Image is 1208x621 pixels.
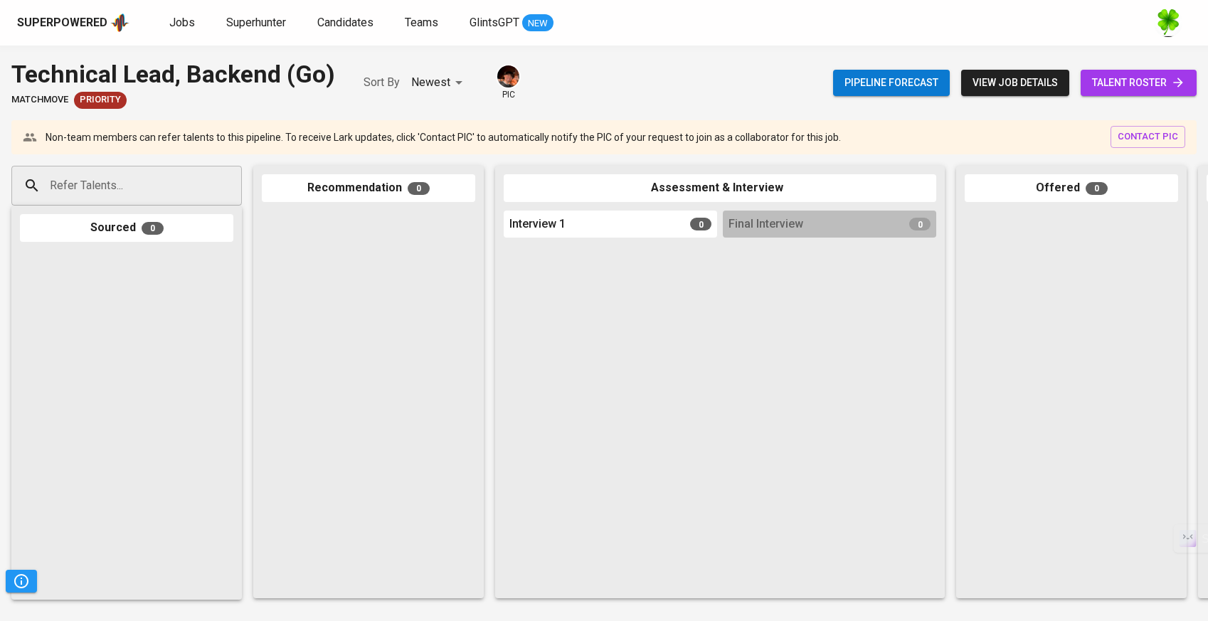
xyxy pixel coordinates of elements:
[20,214,233,242] div: Sourced
[844,74,938,92] span: Pipeline forecast
[408,182,430,195] span: 0
[364,74,400,91] p: Sort By
[1111,126,1185,148] button: contact pic
[17,15,107,31] div: Superpowered
[1154,9,1182,37] img: f9493b8c-82b8-4f41-8722-f5d69bb1b761.jpg
[46,130,841,144] p: Non-team members can refer talents to this pipeline. To receive Lark updates, click 'Contact PIC'...
[169,14,198,32] a: Jobs
[1081,70,1197,96] a: talent roster
[411,70,467,96] div: Newest
[1092,74,1185,92] span: talent roster
[317,14,376,32] a: Candidates
[11,57,335,92] div: Technical Lead, Backend (Go)
[226,14,289,32] a: Superhunter
[317,16,373,29] span: Candidates
[110,12,129,33] img: app logo
[509,216,566,233] span: Interview 1
[470,14,553,32] a: GlintsGPT NEW
[690,218,711,230] span: 0
[11,93,68,107] span: MatchMove
[961,70,1069,96] button: view job details
[74,93,127,107] span: Priority
[405,16,438,29] span: Teams
[226,16,286,29] span: Superhunter
[17,12,129,33] a: Superpoweredapp logo
[497,65,519,87] img: diemas@glints.com
[6,570,37,593] button: Pipeline Triggers
[504,174,936,202] div: Assessment & Interview
[909,218,931,230] span: 0
[965,174,1178,202] div: Offered
[234,184,237,187] button: Open
[496,64,521,101] div: pic
[262,174,475,202] div: Recommendation
[973,74,1058,92] span: view job details
[142,222,164,235] span: 0
[405,14,441,32] a: Teams
[522,16,553,31] span: NEW
[411,74,450,91] p: Newest
[470,16,519,29] span: GlintsGPT
[833,70,950,96] button: Pipeline forecast
[169,16,195,29] span: Jobs
[728,216,803,233] span: Final Interview
[1118,129,1178,145] span: contact pic
[1086,182,1108,195] span: 0
[74,92,127,109] div: New Job received from Demand Team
